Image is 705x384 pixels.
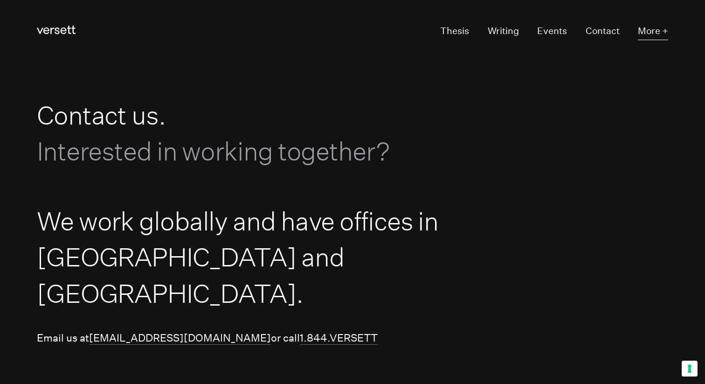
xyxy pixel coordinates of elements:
[638,23,668,41] button: More +
[300,332,378,345] a: 1.844.VERSETT
[488,23,519,41] a: Writing
[440,23,469,41] a: Thesis
[37,97,449,169] h1: Contact us.
[682,361,698,377] button: Your consent preferences for tracking technologies
[37,330,668,347] p: Email us at or call
[37,136,390,166] span: Interested in working together?
[89,332,271,345] a: [EMAIL_ADDRESS][DOMAIN_NAME]
[586,23,620,41] a: Contact
[37,203,449,311] h2: We work globally and have offices in [GEOGRAPHIC_DATA] and [GEOGRAPHIC_DATA].
[537,23,567,41] a: Events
